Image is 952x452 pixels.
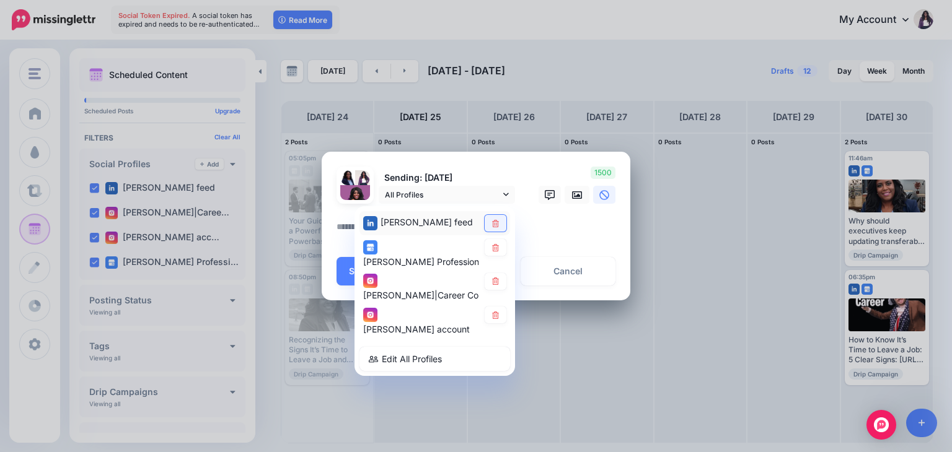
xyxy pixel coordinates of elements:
p: Sending: [DATE] [379,171,515,185]
span: [PERSON_NAME] account [363,324,470,334]
img: instagram-square.png [363,308,377,322]
span: 1500 [591,167,615,179]
span: [PERSON_NAME]|Career Coach account [363,290,529,301]
img: linkedin-square.png [363,216,377,230]
img: 341543480_236302542240996_3734780188724440359_n-bsa130527.jpg [340,185,370,215]
a: All Profiles [379,186,515,204]
span: All Profiles [385,188,500,201]
span: [PERSON_NAME] feed [381,217,473,227]
button: Schedule [337,257,413,285]
a: Cancel [521,257,615,285]
img: instagram-square.png [363,274,377,289]
span: Schedule [349,267,389,276]
span: [PERSON_NAME] Professional & Personal Coaching, LLC. page [363,256,619,267]
img: google_business-square.png [363,240,377,254]
img: AOh14GgRZl8Wp09hFKi170KElp-xBEIImXkZHkZu8KLJnAs96-c-64028.png [355,170,370,185]
a: Edit All Profiles [359,347,510,371]
div: Open Intercom Messenger [866,410,896,440]
img: 1753062409949-64027.png [340,170,355,185]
